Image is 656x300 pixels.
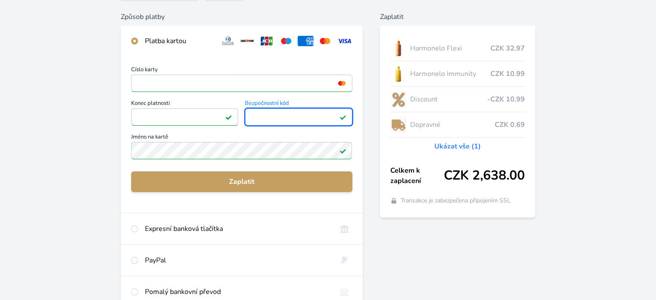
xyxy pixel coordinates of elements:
[336,36,352,46] img: visa.svg
[410,94,487,104] span: Discount
[390,114,407,136] img: delivery-lo.png
[298,36,314,46] img: amex.svg
[490,43,525,54] span: CZK 32.97
[245,101,352,108] span: Bezpečnostní kód
[131,101,238,108] span: Konec platnosti
[131,67,352,75] span: Číslo karty
[317,36,333,46] img: mc.svg
[410,43,490,54] span: Harmonelo Flexi
[135,77,348,89] iframe: Iframe pro číslo karty
[339,147,346,154] img: Platné pole
[145,287,329,297] div: Pomalý bankovní převod
[336,255,352,265] img: paypal.svg
[249,111,348,123] iframe: Iframe pro bezpečnostní kód
[490,69,525,79] span: CZK 10.99
[131,134,352,142] span: Jméno na kartě
[336,224,352,234] img: onlineBanking_CZ.svg
[390,88,407,110] img: discount-lo.png
[487,94,525,104] span: -CZK 10.99
[401,196,511,205] span: Transakce je zabezpečena připojením SSL
[434,141,481,152] a: Ukázat vše (1)
[390,63,407,85] img: IMMUNITY_se_stinem_x-lo.jpg
[121,12,362,22] h6: Způsob platby
[259,36,275,46] img: jcb.svg
[135,111,234,123] iframe: Iframe pro datum vypršení platnosti
[410,69,490,79] span: Harmonelo Immunity
[390,38,407,59] img: CLEAN_FLEXI_se_stinem_x-hi_(1)-lo.jpg
[138,177,345,187] span: Zaplatit
[380,12,535,22] h6: Zaplatit
[225,114,232,120] img: Platné pole
[495,120,525,130] span: CZK 0.69
[145,224,329,234] div: Expresní banková tlačítka
[410,120,494,130] span: Dopravné
[220,36,236,46] img: diners.svg
[131,171,352,192] button: Zaplatit
[145,36,213,46] div: Platba kartou
[336,287,352,297] img: bankTransfer_IBAN.svg
[339,114,346,120] img: Platné pole
[239,36,255,46] img: discover.svg
[336,79,348,87] img: mc
[390,165,444,186] span: Celkem k zaplacení
[444,168,525,183] span: CZK 2,638.00
[131,142,352,159] input: Jméno na kartěPlatné pole
[145,255,329,265] div: PayPal
[278,36,294,46] img: maestro.svg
